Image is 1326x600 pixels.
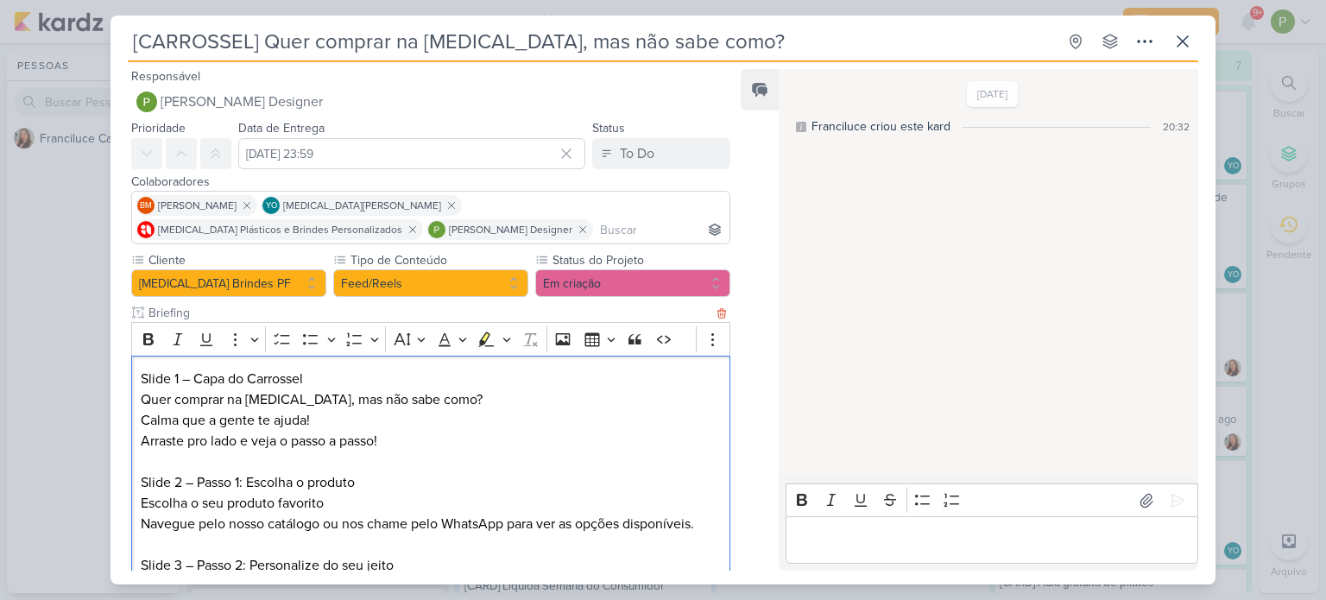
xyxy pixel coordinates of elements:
label: Status [592,121,625,136]
input: Kard Sem Título [128,26,1057,57]
p: Slide 1 – Capa do Carrossel [141,369,721,389]
img: Paloma Paixão Designer [136,92,157,112]
div: Colaboradores [131,173,730,191]
p: YO [266,202,277,211]
button: [PERSON_NAME] Designer [131,86,730,117]
label: Cliente [147,251,326,269]
span: [PERSON_NAME] [158,198,237,213]
p: Navegue pelo nosso catálogo ou nos chame pelo WhatsApp para ver as opções disponíveis. [141,514,721,534]
p: Calma que a gente te ajuda! [141,410,721,431]
span: [PERSON_NAME] Designer [161,92,323,112]
p: Arraste pro lado e veja o passo a passo! [141,431,721,452]
img: Allegra Plásticos e Brindes Personalizados [137,221,155,238]
span: [PERSON_NAME] Designer [449,222,572,237]
div: Beth Monteiro [137,197,155,214]
p: BM [140,202,152,211]
label: Tipo de Conteúdo [349,251,528,269]
input: Buscar [597,219,726,240]
img: Paloma Paixão Designer [428,221,445,238]
p: Slide 3 – Passo 2: Personalize do seu jeito [141,555,721,576]
div: To Do [620,143,654,164]
label: Status do Projeto [551,251,730,269]
div: Editor toolbar [786,483,1198,517]
button: Em criação [535,269,730,297]
div: Franciluce criou este kard [811,117,950,136]
label: Responsável [131,69,200,84]
div: Editor toolbar [131,322,730,356]
button: To Do [592,138,730,169]
input: Texto sem título [145,304,713,322]
label: Data de Entrega [238,121,325,136]
p: Quer comprar na [MEDICAL_DATA], mas não sabe como? [141,389,721,410]
span: [MEDICAL_DATA][PERSON_NAME] [283,198,441,213]
input: Select a date [238,138,585,169]
div: 20:32 [1163,119,1190,135]
span: [MEDICAL_DATA] Plásticos e Brindes Personalizados [158,222,402,237]
button: Feed/Reels [333,269,528,297]
button: [MEDICAL_DATA] Brindes PF [131,269,326,297]
div: Yasmin Oliveira [262,197,280,214]
div: Editor editing area: main [786,516,1198,564]
p: Escolha o seu produto favorito [141,493,721,514]
p: Slide 2 – Passo 1: Escolha o produto [141,472,721,493]
label: Prioridade [131,121,186,136]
